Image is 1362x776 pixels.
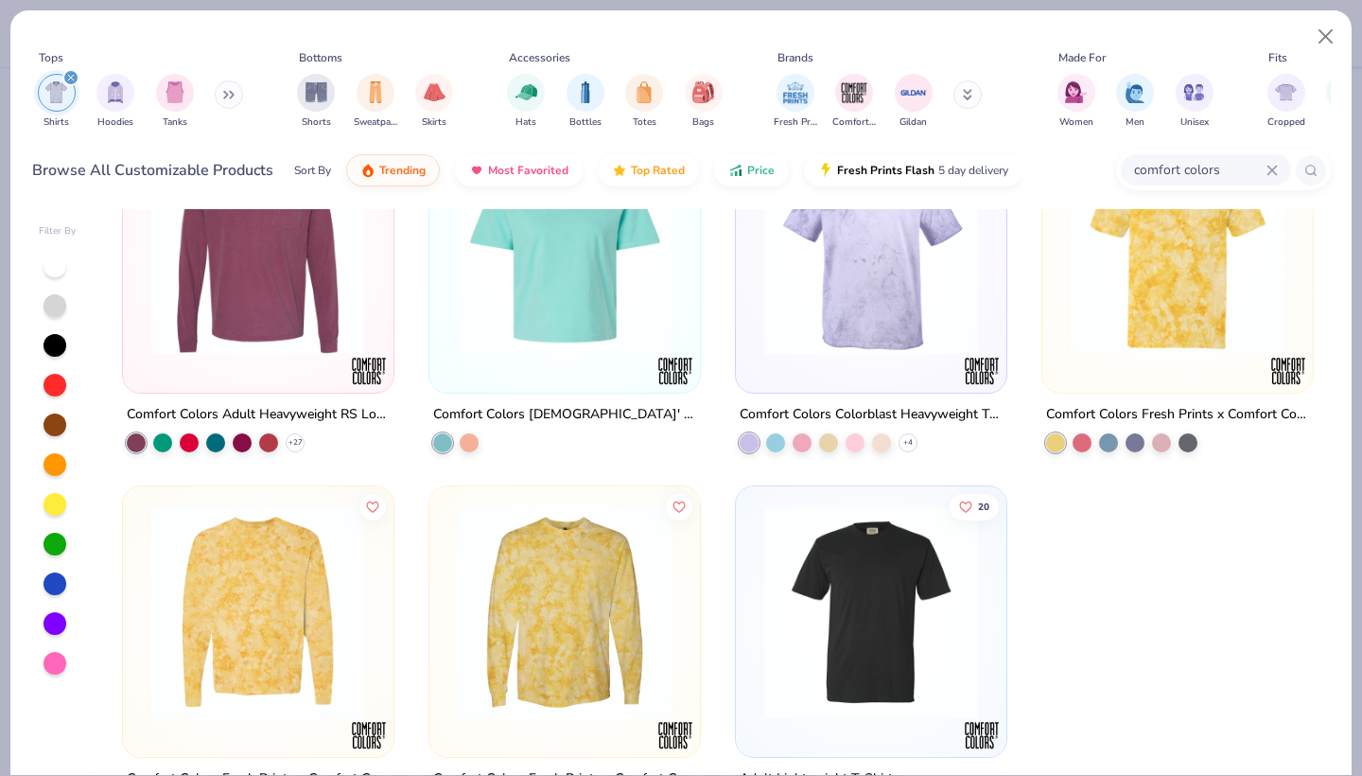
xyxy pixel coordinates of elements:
span: Hoodies [97,115,133,130]
img: Cropped Image [1275,81,1297,103]
button: filter button [625,74,663,130]
span: Women [1059,115,1093,130]
span: Bottles [569,115,602,130]
span: Bags [692,115,714,130]
button: filter button [895,74,933,130]
img: Bags Image [692,81,713,103]
span: Unisex [1180,115,1209,130]
button: Most Favorited [455,154,583,186]
button: Fresh Prints Flash5 day delivery [804,154,1022,186]
span: Fresh Prints Flash [837,163,934,178]
div: filter for Tanks [156,74,194,130]
div: Accessories [509,49,570,66]
div: Bottoms [299,49,342,66]
div: Filter By [39,224,77,238]
span: 5 day delivery [938,160,1008,182]
div: Brands [777,49,813,66]
span: Most Favorited [488,163,568,178]
img: Fresh Prints Image [781,79,810,107]
div: filter for Shirts [38,74,76,130]
span: Sweatpants [354,115,397,130]
button: filter button [567,74,604,130]
div: Fits [1268,49,1287,66]
button: filter button [1267,74,1305,130]
button: Price [714,154,789,186]
div: Made For [1058,49,1106,66]
div: filter for Comfort Colors [832,74,876,130]
img: Hoodies Image [105,81,126,103]
img: Hats Image [515,81,537,103]
div: Sort By [294,162,331,179]
div: filter for Hoodies [96,74,134,130]
div: filter for Men [1116,74,1154,130]
input: Try "T-Shirt" [1132,159,1266,181]
button: filter button [774,74,817,130]
img: Bottles Image [575,81,596,103]
div: filter for Gildan [895,74,933,130]
div: filter for Shorts [297,74,335,130]
img: trending.gif [360,163,375,178]
img: flash.gif [818,163,833,178]
div: filter for Totes [625,74,663,130]
img: most_fav.gif [469,163,484,178]
button: filter button [832,74,876,130]
button: filter button [685,74,723,130]
span: Trending [379,163,426,178]
div: filter for Unisex [1176,74,1214,130]
img: Tanks Image [165,81,185,103]
div: filter for Bags [685,74,723,130]
img: Gildan Image [899,79,928,107]
button: filter button [297,74,335,130]
div: filter for Cropped [1267,74,1305,130]
img: Skirts Image [424,81,445,103]
button: filter button [96,74,134,130]
span: Shorts [302,115,331,130]
span: Top Rated [631,163,685,178]
span: Comfort Colors [832,115,876,130]
button: filter button [1057,74,1095,130]
span: Price [747,163,775,178]
img: Unisex Image [1183,81,1205,103]
button: filter button [1176,74,1214,130]
span: Hats [515,115,536,130]
img: Men Image [1125,81,1145,103]
span: Shirts [44,115,69,130]
div: filter for Hats [507,74,545,130]
div: Tops [39,49,63,66]
img: Shirts Image [45,81,67,103]
img: Totes Image [634,81,655,103]
button: filter button [354,74,397,130]
span: Tanks [163,115,187,130]
div: Browse All Customizable Products [32,159,273,182]
img: Women Image [1065,81,1087,103]
button: filter button [1116,74,1154,130]
span: Cropped [1267,115,1305,130]
div: filter for Women [1057,74,1095,130]
span: Totes [633,115,656,130]
img: Shorts Image [306,81,327,103]
span: Skirts [422,115,446,130]
button: filter button [415,74,453,130]
span: Gildan [899,115,927,130]
img: Sweatpants Image [365,81,386,103]
div: filter for Bottles [567,74,604,130]
span: Fresh Prints [774,115,817,130]
img: Comfort Colors Image [840,79,868,107]
span: Men [1126,115,1144,130]
div: filter for Fresh Prints [774,74,817,130]
button: filter button [507,74,545,130]
button: filter button [38,74,76,130]
button: Top Rated [598,154,699,186]
div: filter for Skirts [415,74,453,130]
button: Trending [346,154,440,186]
img: TopRated.gif [612,163,627,178]
button: Close [1308,19,1344,55]
button: filter button [156,74,194,130]
div: filter for Sweatpants [354,74,397,130]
